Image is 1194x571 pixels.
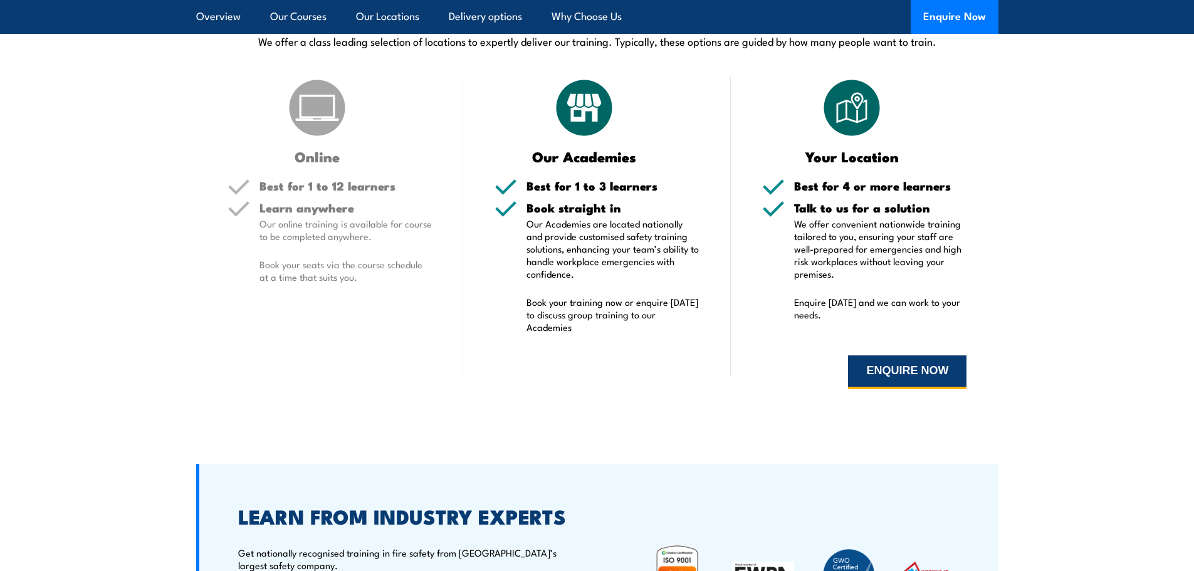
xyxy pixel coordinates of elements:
[526,217,699,280] p: Our Academies are located nationally and provide customised safety training solutions, enhancing ...
[495,149,674,164] h3: Our Academies
[259,202,432,214] h5: Learn anywhere
[259,180,432,192] h5: Best for 1 to 12 learners
[196,34,998,48] p: We offer a class leading selection of locations to expertly deliver our training. Typically, thes...
[228,149,407,164] h3: Online
[762,149,942,164] h3: Your Location
[794,217,967,280] p: We offer convenient nationwide training tailored to you, ensuring your staff are well-prepared fo...
[526,296,699,333] p: Book your training now or enquire [DATE] to discuss group training to our Academies
[259,258,432,283] p: Book your seats via the course schedule at a time that suits you.
[259,217,432,243] p: Our online training is available for course to be completed anywhere.
[794,296,967,321] p: Enquire [DATE] and we can work to your needs.
[794,202,967,214] h5: Talk to us for a solution
[526,202,699,214] h5: Book straight in
[526,180,699,192] h5: Best for 1 to 3 learners
[238,507,567,525] h2: LEARN FROM INDUSTRY EXPERTS
[794,180,967,192] h5: Best for 4 or more learners
[848,355,966,389] button: ENQUIRE NOW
